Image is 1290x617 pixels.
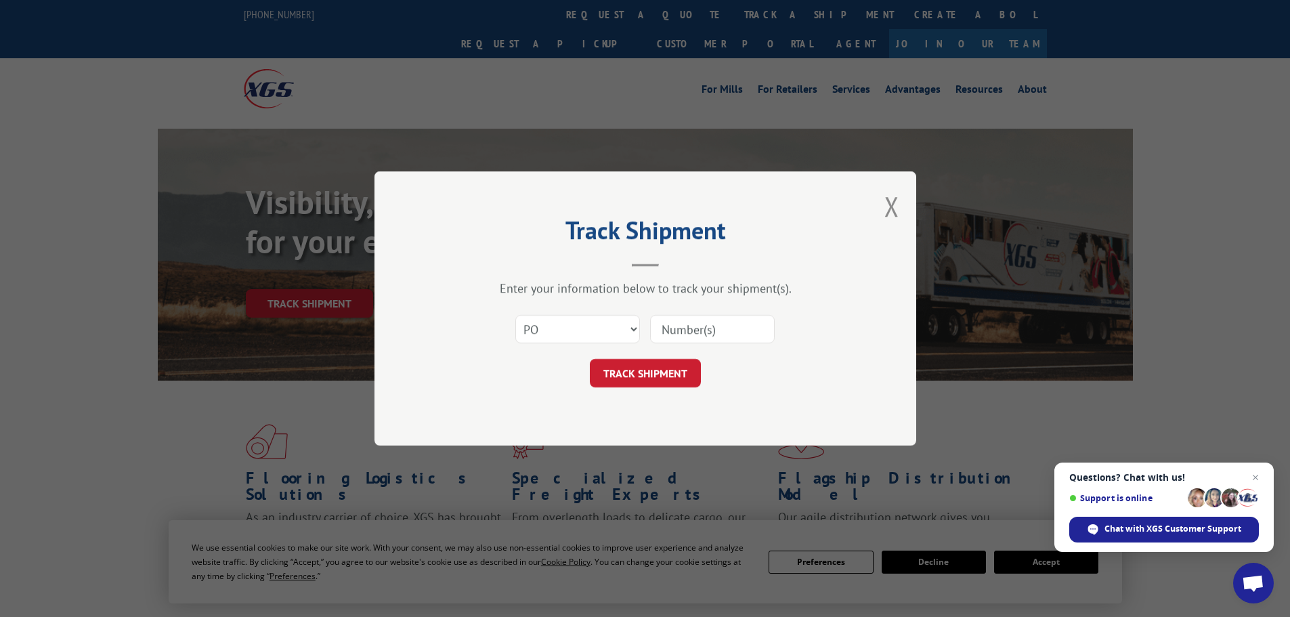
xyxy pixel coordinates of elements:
[1069,517,1259,542] div: Chat with XGS Customer Support
[590,359,701,387] button: TRACK SHIPMENT
[650,315,775,343] input: Number(s)
[442,280,848,296] div: Enter your information below to track your shipment(s).
[1247,469,1264,486] span: Close chat
[1233,563,1274,603] div: Open chat
[1104,523,1241,535] span: Chat with XGS Customer Support
[442,221,848,247] h2: Track Shipment
[1069,493,1183,503] span: Support is online
[1069,472,1259,483] span: Questions? Chat with us!
[884,188,899,224] button: Close modal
